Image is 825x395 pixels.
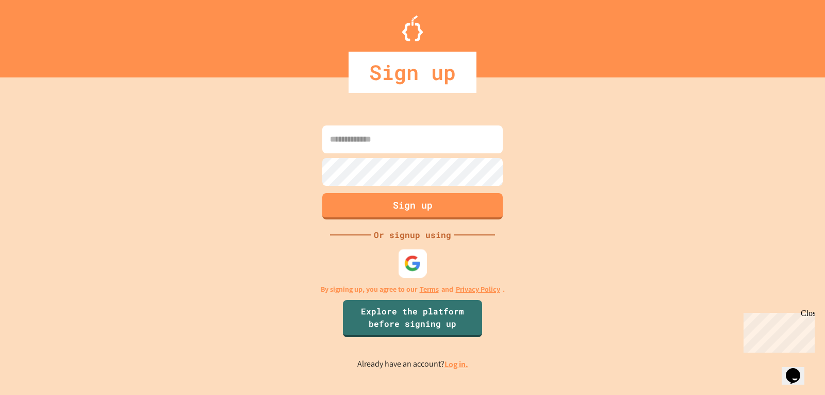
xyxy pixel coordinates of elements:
[456,284,500,295] a: Privacy Policy
[404,255,421,272] img: google-icon.svg
[4,4,71,66] div: Chat with us now!Close
[357,358,468,371] p: Already have an account?
[444,359,468,370] a: Log in.
[420,284,439,295] a: Terms
[739,309,815,353] iframe: chat widget
[343,300,482,337] a: Explore the platform before signing up
[321,284,505,295] p: By signing up, you agree to our and .
[349,52,476,93] div: Sign up
[371,229,454,241] div: Or signup using
[402,15,423,41] img: Logo.svg
[782,354,815,385] iframe: chat widget
[322,193,503,219] button: Sign up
